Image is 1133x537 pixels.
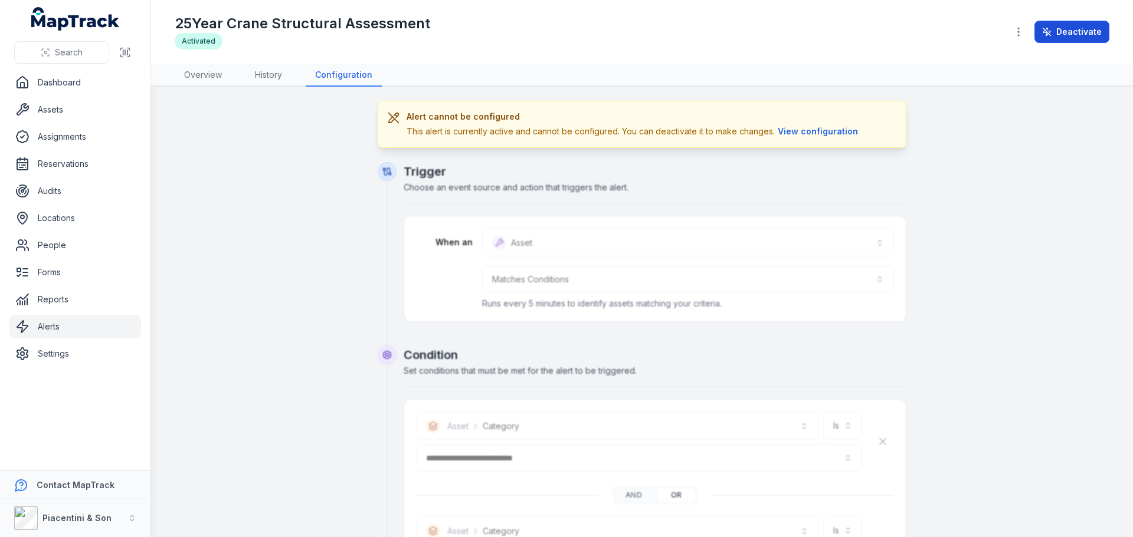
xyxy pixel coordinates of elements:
a: Audits [9,179,141,203]
button: Deactivate [1034,21,1109,43]
a: MapTrack [31,7,120,31]
a: Configuration [306,64,382,87]
span: Search [55,47,83,58]
a: Alerts [9,315,141,338]
a: Overview [175,64,231,87]
a: Reservations [9,152,141,176]
a: Reports [9,288,141,311]
a: Assignments [9,125,141,149]
strong: Contact MapTrack [37,480,114,490]
a: Dashboard [9,71,141,94]
a: Assets [9,98,141,121]
a: People [9,233,141,257]
div: Activated [175,33,222,50]
a: History [245,64,292,87]
h3: Alert cannot be configured [407,111,861,123]
a: Forms [9,261,141,284]
strong: Piacentini & Son [42,513,112,523]
a: Locations [9,206,141,230]
button: Search [14,41,109,64]
h1: 25Year Crane Structural Assessment [175,14,430,33]
a: Settings [9,342,141,365]
button: View configuration [775,125,861,138]
div: This alert is currently active and cannot be configured. You can deactivate it to make changes. [407,125,861,138]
